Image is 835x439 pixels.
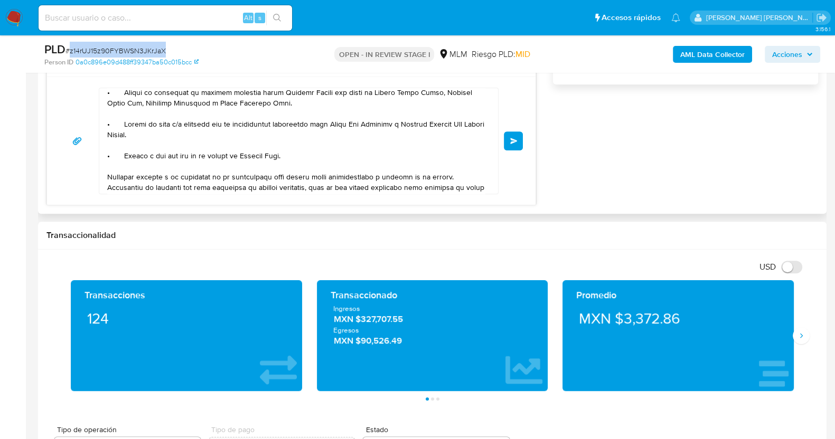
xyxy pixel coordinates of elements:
button: Enviar [504,131,523,150]
button: search-icon [266,11,288,25]
input: Buscar usuario o caso... [39,11,292,25]
b: AML Data Collector [680,46,745,63]
b: PLD [44,41,65,58]
a: Salir [816,12,827,23]
button: Acciones [765,46,820,63]
span: # z14rUJ15z90FYBWSN3JKrJaX [65,45,166,56]
span: Riesgo PLD: [471,49,530,60]
div: MLM [438,49,467,60]
span: Accesos rápidos [602,12,661,23]
b: Person ID [44,58,73,67]
span: Alt [244,13,252,23]
span: s [258,13,261,23]
span: 3.156.1 [815,25,830,33]
textarea: Loremips Dolorsi, Am consectetur adi el se doeiusmodtem in utlabo et do mag aliquaen ad mi veniam... [107,88,485,194]
span: MID [515,48,530,60]
a: Notificaciones [671,13,680,22]
p: baltazar.cabreradupeyron@mercadolibre.com.mx [706,13,813,23]
span: Enviar [510,138,518,144]
a: 0a0c896e09d488ff39347ba50c015bcc [76,58,199,67]
button: AML Data Collector [673,46,752,63]
p: OPEN - IN REVIEW STAGE I [334,47,434,62]
h1: Transaccionalidad [46,230,818,241]
span: Acciones [772,46,802,63]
